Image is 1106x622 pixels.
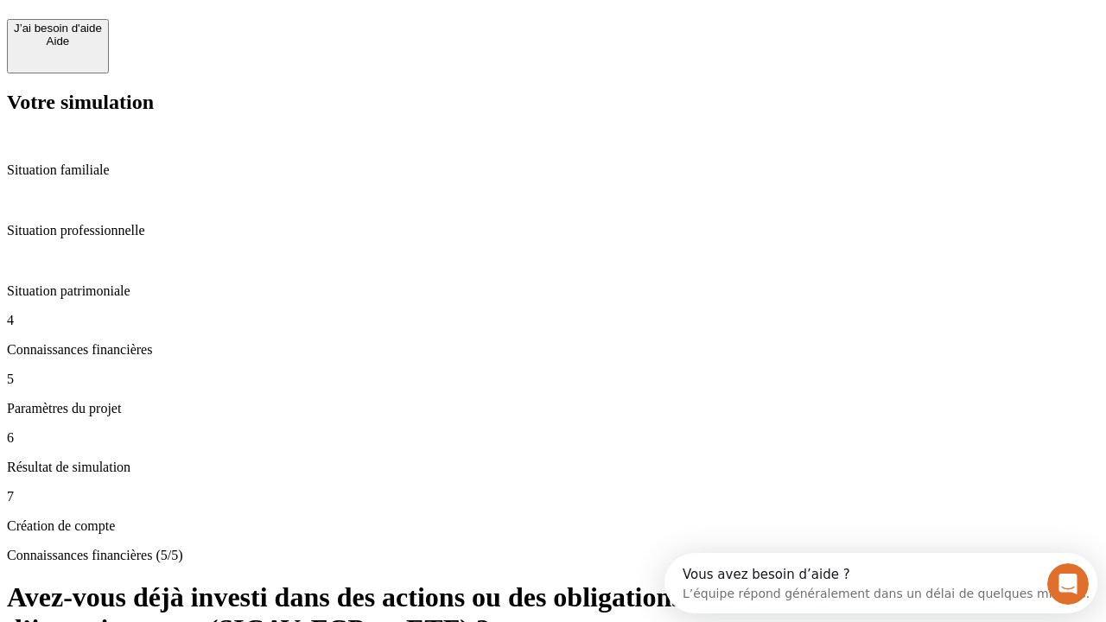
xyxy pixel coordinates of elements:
p: Paramètres du projet [7,401,1099,416]
p: 5 [7,371,1099,387]
p: Résultat de simulation [7,460,1099,475]
p: Situation patrimoniale [7,283,1099,299]
p: Situation familiale [7,162,1099,178]
div: Ouvrir le Messenger Intercom [7,7,476,54]
p: 4 [7,313,1099,328]
button: J’ai besoin d'aideAide [7,19,109,73]
p: Connaissances financières [7,342,1099,358]
h2: Votre simulation [7,91,1099,114]
p: 7 [7,489,1099,505]
iframe: Intercom live chat discovery launcher [664,553,1097,613]
p: Connaissances financières (5/5) [7,548,1099,563]
p: Situation professionnelle [7,223,1099,238]
div: L’équipe répond généralement dans un délai de quelques minutes. [18,29,425,47]
div: Aide [14,35,102,48]
div: J’ai besoin d'aide [14,22,102,35]
div: Vous avez besoin d’aide ? [18,15,425,29]
p: 6 [7,430,1099,446]
p: Création de compte [7,518,1099,534]
iframe: Intercom live chat [1047,563,1089,605]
